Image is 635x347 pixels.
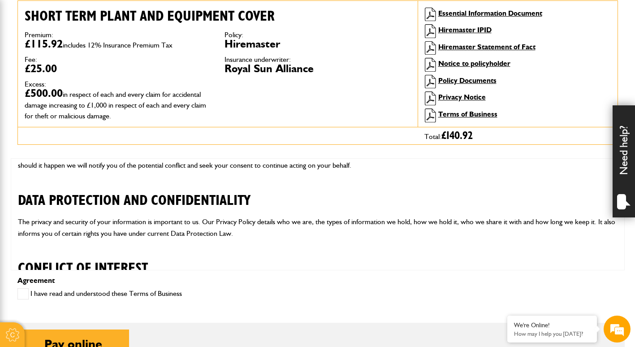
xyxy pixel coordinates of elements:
[12,83,164,103] input: Enter your last name
[418,127,618,144] div: Total:
[25,63,211,74] dd: £25.00
[225,31,411,39] dt: Policy:
[438,93,486,101] a: Privacy Notice
[438,110,497,118] a: Terms of Business
[12,162,164,269] textarea: Type your message and hit 'Enter'
[225,56,411,63] dt: Insurance underwriter:
[25,8,411,25] h2: Short term plant and equipment cover
[15,50,38,62] img: d_20077148190_company_1631870298795_20077148190
[25,88,211,120] dd: £500.00
[438,26,492,34] a: Hiremaster IPID
[446,130,473,141] span: 140.92
[12,136,164,156] input: Enter your phone number
[514,321,590,329] div: We're Online!
[438,43,536,51] a: Hiremaster Statement of Fact
[18,178,618,209] h2: DATA PROTECTION AND CONFIDENTIALITY
[18,216,618,239] p: The privacy and security of your information is important to us. Our Privacy Policy details who w...
[147,4,168,26] div: Minimize live chat window
[63,41,173,49] span: includes 12% Insurance Premium Tax
[25,56,211,63] dt: Fee:
[225,63,411,74] dd: Royal Sun Alliance
[25,81,211,88] dt: Excess:
[613,105,635,217] div: Need help?
[18,148,618,171] p: Please forward to us immediately upon receipt, unanswered, any documents or correspondence you re...
[438,9,542,17] a: Essential Information Document
[17,277,618,284] p: Agreement
[514,330,590,337] p: How may I help you today?
[25,31,211,39] dt: Premium:
[25,39,211,49] dd: £115.92
[17,288,182,299] label: I have read and understood these Terms of Business
[438,59,510,68] a: Notice to policyholder
[12,109,164,129] input: Enter your email address
[438,76,497,85] a: Policy Documents
[225,39,411,49] dd: Hiremaster
[25,90,206,120] span: in respect of each and every claim for accidental damage increasing to £1,000 in respect of each ...
[441,130,473,141] span: £
[122,276,163,288] em: Start Chat
[18,246,618,277] h2: CONFLICT OF INTEREST
[47,50,151,62] div: Chat with us now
